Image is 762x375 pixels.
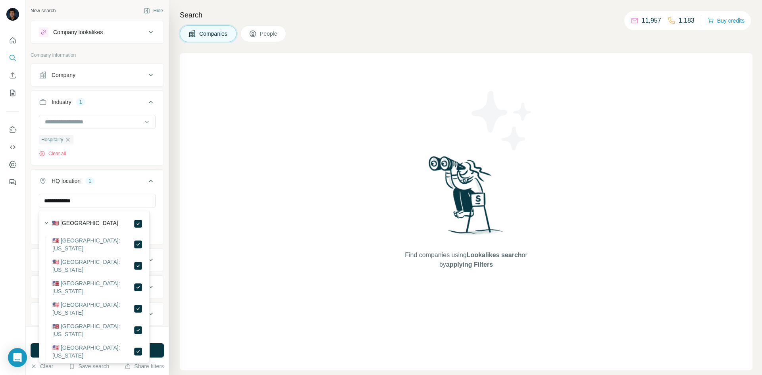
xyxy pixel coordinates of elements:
[52,219,118,229] label: 🇺🇸 [GEOGRAPHIC_DATA]
[466,85,538,156] img: Surfe Illustration - Stars
[76,98,85,106] div: 1
[41,136,63,143] span: Hospitality
[6,33,19,48] button: Quick start
[31,362,53,370] button: Clear
[6,51,19,65] button: Search
[6,140,19,154] button: Use Surfe API
[31,171,164,194] button: HQ location1
[52,279,133,295] label: 🇺🇸 [GEOGRAPHIC_DATA]: [US_STATE]
[52,322,133,338] label: 🇺🇸 [GEOGRAPHIC_DATA]: [US_STATE]
[85,177,94,185] div: 1
[180,10,752,21] h4: Search
[679,16,695,25] p: 1,183
[138,5,169,17] button: Hide
[6,8,19,21] img: Avatar
[31,250,164,269] button: Annual revenue ($)
[31,343,164,358] button: Run search
[260,30,278,38] span: People
[31,52,164,59] p: Company information
[52,258,133,274] label: 🇺🇸 [GEOGRAPHIC_DATA]: [US_STATE]
[446,261,493,268] span: applying Filters
[6,123,19,137] button: Use Surfe on LinkedIn
[69,362,109,370] button: Save search
[31,277,164,296] button: Employees (size)
[52,237,133,252] label: 🇺🇸 [GEOGRAPHIC_DATA]: [US_STATE]
[467,252,522,258] span: Lookalikes search
[52,98,71,106] div: Industry
[52,301,133,317] label: 🇺🇸 [GEOGRAPHIC_DATA]: [US_STATE]
[708,15,745,26] button: Buy credits
[31,23,164,42] button: Company lookalikes
[39,150,66,157] button: Clear all
[31,65,164,85] button: Company
[8,348,27,367] div: Open Intercom Messenger
[199,30,228,38] span: Companies
[6,86,19,100] button: My lists
[52,71,75,79] div: Company
[642,16,661,25] p: 11,957
[6,158,19,172] button: Dashboard
[52,177,81,185] div: HQ location
[125,362,164,370] button: Share filters
[52,344,133,360] label: 🇺🇸 [GEOGRAPHIC_DATA]: [US_STATE]
[31,7,56,14] div: New search
[53,28,103,36] div: Company lookalikes
[425,154,508,242] img: Surfe Illustration - Woman searching with binoculars
[31,92,164,115] button: Industry1
[402,250,529,269] span: Find companies using or by
[6,175,19,189] button: Feedback
[6,68,19,83] button: Enrich CSV
[31,304,164,323] button: Technologies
